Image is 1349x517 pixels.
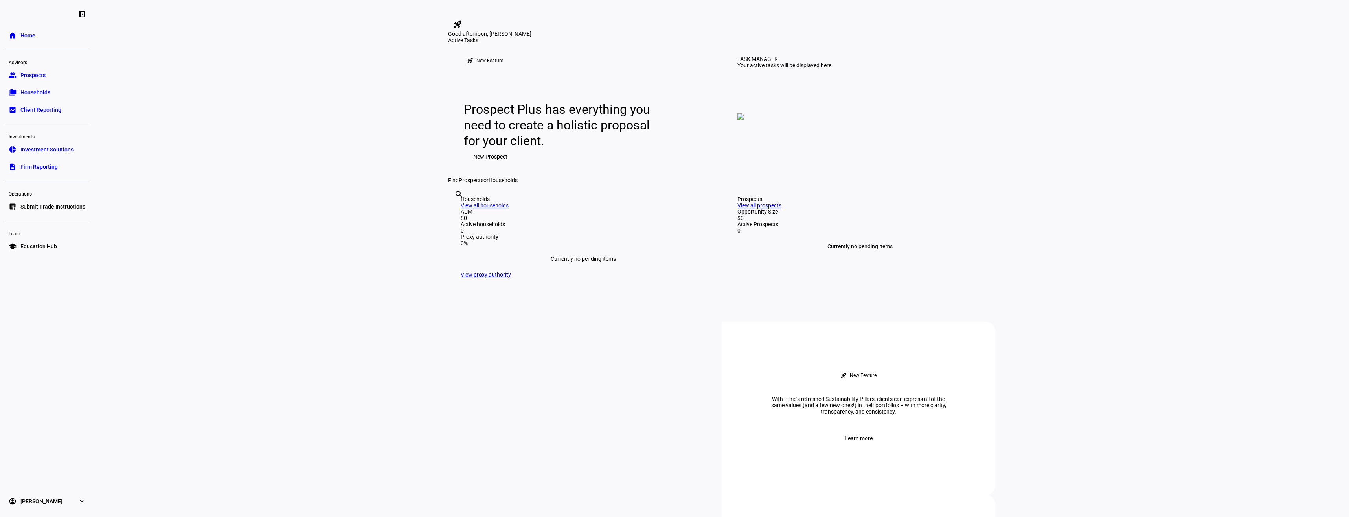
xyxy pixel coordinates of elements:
div: With Ethic’s refreshed Sustainability Pillars, clients can express all of the same values (and a ... [760,396,957,415]
div: 0 [737,227,983,234]
div: Advisors [5,56,90,67]
eth-mat-symbol: expand_more [78,497,86,505]
div: Learn [5,227,90,238]
eth-mat-symbol: school [9,242,17,250]
span: Submit Trade Instructions [20,203,85,210]
div: $0 [461,215,706,221]
div: Prospects [737,196,983,202]
div: Households [461,196,706,202]
eth-mat-symbol: left_panel_close [78,10,86,18]
mat-icon: search [454,190,464,199]
a: folder_copyHouseholds [5,85,90,100]
a: groupProspects [5,67,90,83]
a: homeHome [5,28,90,43]
span: Client Reporting [20,106,61,114]
div: Active Tasks [448,37,995,43]
img: empty-tasks.png [737,113,744,120]
span: Prospects [459,177,483,183]
a: View all households [461,202,509,209]
div: Currently no pending items [461,246,706,271]
input: Enter name of prospect or household [454,200,456,210]
div: Find or [448,177,995,183]
span: Households [489,177,518,183]
span: [PERSON_NAME] [20,497,62,505]
a: descriptionFirm Reporting [5,159,90,175]
span: Firm Reporting [20,163,58,171]
eth-mat-symbol: description [9,163,17,171]
div: 0% [461,240,706,246]
div: $0 [737,215,983,221]
div: 0 [461,227,706,234]
div: Active households [461,221,706,227]
div: Opportunity Size [737,209,983,215]
a: View proxy authority [461,271,511,278]
button: Learn more [835,430,882,446]
div: Proxy authority [461,234,706,240]
a: bid_landscapeClient Reporting [5,102,90,118]
eth-mat-symbol: folder_copy [9,89,17,96]
eth-mat-symbol: pie_chart [9,146,17,153]
div: Prospect Plus has everything you need to create a holistic proposal for your client. [464,102,658,149]
div: New Feature [850,372,877,379]
span: Learn more [845,430,873,446]
div: Currently no pending items [737,234,983,259]
span: Prospects [20,71,46,79]
div: Operations [5,188,90,199]
a: View all prospects [737,202,781,209]
eth-mat-symbol: list_alt_add [9,203,17,210]
span: Investment Solutions [20,146,74,153]
mat-icon: rocket_launch [453,20,462,29]
eth-mat-symbol: bid_landscape [9,106,17,114]
div: Investments [5,131,90,142]
eth-mat-symbol: group [9,71,17,79]
div: New Feature [476,57,503,64]
div: Your active tasks will be displayed here [737,62,831,68]
button: New Prospect [464,149,517,164]
span: Households [20,89,50,96]
span: Home [20,31,35,39]
div: Good afternoon, [PERSON_NAME] [448,31,995,37]
div: AUM [461,209,706,215]
mat-icon: rocket_launch [840,372,847,379]
eth-mat-symbol: account_circle [9,497,17,505]
div: Active Prospects [737,221,983,227]
span: Education Hub [20,242,57,250]
span: New Prospect [473,149,507,164]
div: TASK MANAGER [737,56,778,62]
mat-icon: rocket_launch [467,57,473,64]
eth-mat-symbol: home [9,31,17,39]
a: pie_chartInvestment Solutions [5,142,90,157]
